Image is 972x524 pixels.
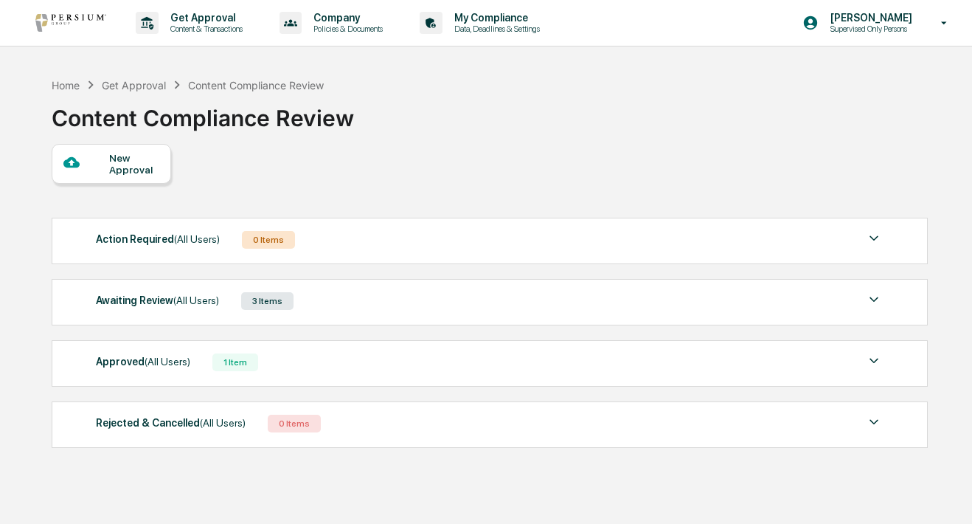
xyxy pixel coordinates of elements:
img: caret [865,352,883,370]
div: Home [52,79,80,92]
p: Data, Deadlines & Settings [442,24,547,34]
img: caret [865,291,883,308]
p: Company [302,12,390,24]
p: Supervised Only Persons [819,24,920,34]
iframe: Open customer support [925,475,965,515]
div: 0 Items [242,231,295,249]
span: (All Users) [200,417,246,429]
div: Awaiting Review [96,291,219,310]
div: 1 Item [212,354,258,371]
div: Approved [96,352,190,371]
span: (All Users) [145,356,190,368]
p: My Compliance [442,12,547,24]
img: caret [865,230,883,247]
div: 3 Items [241,292,294,310]
div: Content Compliance Review [52,93,354,131]
span: (All Users) [173,294,219,306]
span: (All Users) [174,233,220,245]
img: logo [35,14,106,32]
img: caret [865,413,883,431]
p: Policies & Documents [302,24,390,34]
div: Action Required [96,230,220,249]
p: Content & Transactions [159,24,250,34]
div: New Approval [109,152,159,176]
p: [PERSON_NAME] [819,12,920,24]
div: Get Approval [102,79,166,92]
div: Rejected & Cancelled [96,413,246,432]
div: 0 Items [268,415,321,432]
p: Get Approval [159,12,250,24]
div: Content Compliance Review [188,79,324,92]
